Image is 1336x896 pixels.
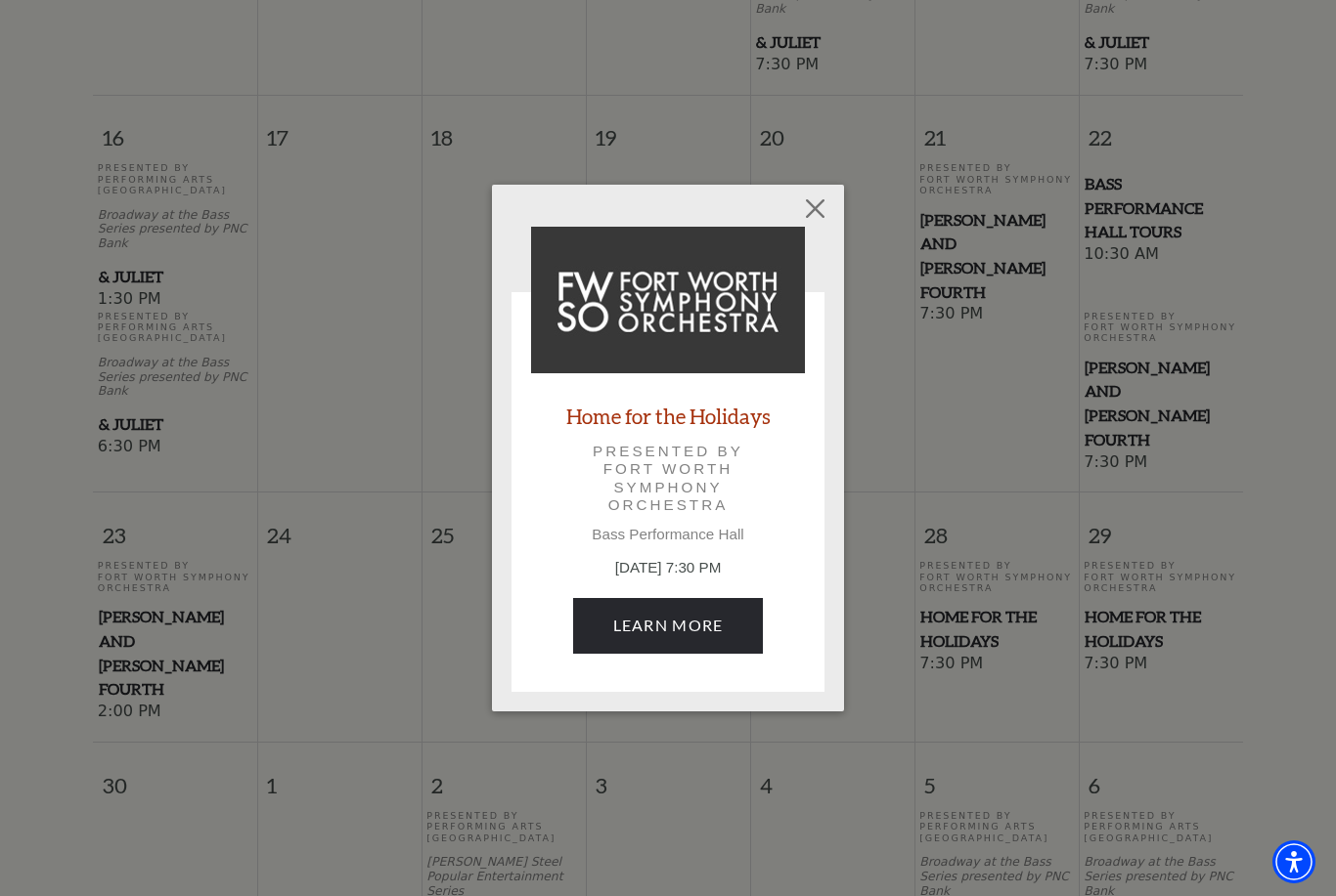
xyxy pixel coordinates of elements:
p: [DATE] 7:30 PM [531,557,805,579]
p: Presented by Fort Worth Symphony Orchestra [558,443,778,514]
img: Home for the Holidays [531,227,805,373]
a: Home for the Holidays [566,403,771,429]
a: November 28, 7:30 PM Learn More [573,598,764,653]
div: Accessibility Menu [1272,840,1315,883]
p: Bass Performance Hall [531,526,805,543]
button: Close [797,191,834,228]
